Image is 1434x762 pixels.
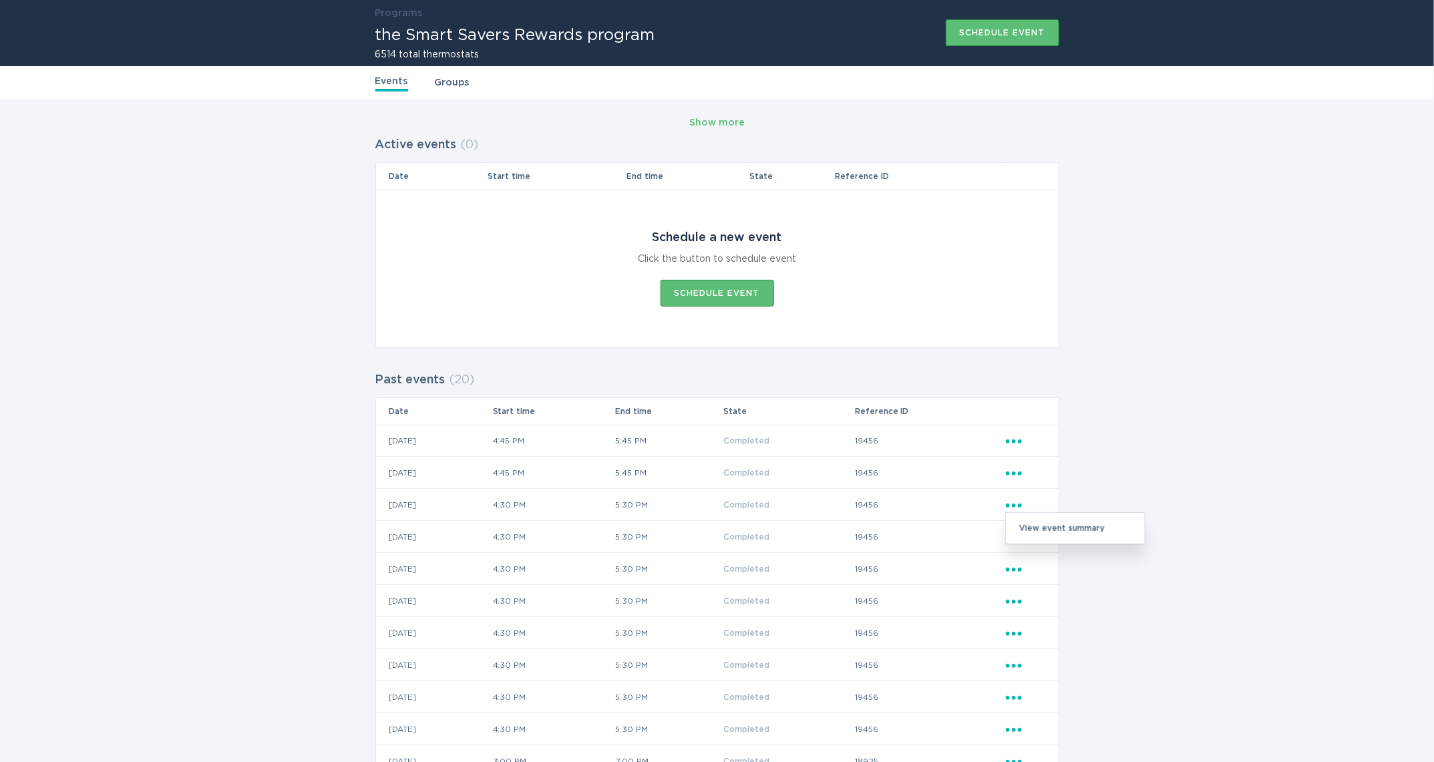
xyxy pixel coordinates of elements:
td: [DATE] [376,425,492,457]
th: Start time [492,398,615,425]
div: Schedule event [960,29,1045,37]
div: Schedule event [675,289,760,297]
td: 19456 [854,457,1005,489]
td: 5:45 PM [615,425,723,457]
td: 4:30 PM [492,521,615,553]
td: 4:30 PM [492,649,615,681]
td: 5:30 PM [615,649,723,681]
td: 5:30 PM [615,489,723,521]
th: Start time [487,163,626,190]
td: 5:30 PM [615,521,723,553]
span: Completed [724,661,770,669]
a: Groups [435,75,470,90]
td: [DATE] [376,457,492,489]
div: Popover menu [1006,465,1045,480]
span: Completed [724,597,770,605]
td: 4:30 PM [492,681,615,713]
button: Show more [689,113,745,133]
div: Popover menu [1006,626,1045,640]
td: 5:30 PM [615,681,723,713]
td: 19456 [854,489,1005,521]
th: End time [615,398,723,425]
tr: Table Headers [376,398,1059,425]
td: 5:30 PM [615,713,723,745]
span: Completed [724,469,770,477]
td: 4:45 PM [492,425,615,457]
div: Popover menu [1006,433,1045,448]
div: Popover menu [1006,690,1045,705]
th: End time [626,163,749,190]
div: Popover menu [1006,562,1045,576]
td: 5:30 PM [615,617,723,649]
div: Schedule a new event [653,230,782,245]
tr: 397077edcc154e2cb8549bab90af6cba [376,457,1059,489]
td: [DATE] [376,521,492,553]
td: [DATE] [376,489,492,521]
h2: Past events [375,368,445,392]
tr: Table Headers [376,163,1059,190]
h1: the Smart Savers Rewards program [375,27,655,43]
span: Completed [724,533,770,541]
tr: 55c88682229443168c3d8640d96e227d [376,553,1059,585]
td: [DATE] [376,681,492,713]
tr: d5f5e187dc494958b5b8401fa94fab43 [376,649,1059,681]
td: [DATE] [376,585,492,617]
tr: 08ca8cd6e51441108e6967e0af791c4e [376,521,1059,553]
div: Popover menu [1006,722,1045,737]
th: Date [376,163,488,190]
button: Schedule event [946,19,1059,46]
td: 19456 [854,425,1005,457]
td: [DATE] [376,617,492,649]
tr: f9cf6d03dd284aceab9cb0e5b07b7f81 [376,681,1059,713]
td: 19456 [854,553,1005,585]
th: Reference ID [834,163,1005,190]
div: View event summary [1006,513,1145,544]
td: 19456 [854,681,1005,713]
tr: 3d6b0add65e24c95805f82357c5a568c [376,489,1059,521]
td: 19456 [854,585,1005,617]
div: Popover menu [1006,658,1045,673]
span: Completed [724,693,770,701]
td: 5:30 PM [615,553,723,585]
div: Popover menu [1006,594,1045,608]
td: 19456 [854,713,1005,745]
th: Reference ID [854,398,1005,425]
span: Completed [724,501,770,509]
tr: fd9d5adff89c42bab251680d653a1f9e [376,713,1059,745]
td: 5:30 PM [615,585,723,617]
td: [DATE] [376,553,492,585]
td: 19456 [854,521,1005,553]
div: Show more [689,116,745,130]
h2: 6514 total thermostats [375,50,655,59]
td: 4:30 PM [492,489,615,521]
td: 4:30 PM [492,553,615,585]
td: 19456 [854,649,1005,681]
tr: 8403af9ce99141b0bc3f3b485c0639cc [376,425,1059,457]
span: Completed [724,565,770,573]
td: 5:45 PM [615,457,723,489]
span: Completed [724,437,770,445]
td: 4:30 PM [492,585,615,617]
tr: 9a35186331ea481dbfcfcceab9819d65 [376,617,1059,649]
a: Programs [375,9,423,18]
td: [DATE] [376,649,492,681]
a: Events [375,74,408,91]
td: 19456 [854,617,1005,649]
span: Completed [724,629,770,637]
td: [DATE] [376,713,492,745]
th: Date [376,398,492,425]
h2: Active events [375,133,457,157]
tr: 15ada753b4ad48179312ecf4fe453c10 [376,585,1059,617]
button: Schedule event [661,280,774,307]
td: 4:30 PM [492,617,615,649]
span: Completed [724,725,770,733]
td: 4:30 PM [492,713,615,745]
span: ( 0 ) [461,139,479,151]
th: State [749,163,834,190]
span: ( 20 ) [450,374,475,386]
td: 4:45 PM [492,457,615,489]
div: Click the button to schedule event [638,252,796,266]
th: State [723,398,854,425]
